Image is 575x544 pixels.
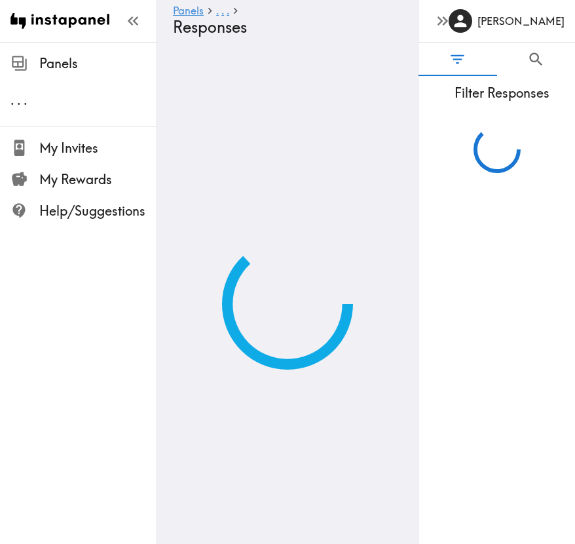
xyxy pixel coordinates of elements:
a: Panels [173,5,204,18]
span: . [227,4,229,17]
span: Panels [39,54,157,73]
span: My Rewards [39,170,157,189]
span: . [17,92,21,108]
span: . [10,92,14,108]
span: Filter Responses [429,84,575,102]
button: Filter Responses [418,43,497,76]
h4: Responses [173,18,392,37]
a: ... [216,5,229,18]
h6: [PERSON_NAME] [477,14,565,28]
span: Help/Suggestions [39,202,157,220]
span: . [216,4,219,17]
span: My Invites [39,139,157,157]
span: . [221,4,224,17]
span: Search [527,50,545,68]
span: . [24,92,28,108]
